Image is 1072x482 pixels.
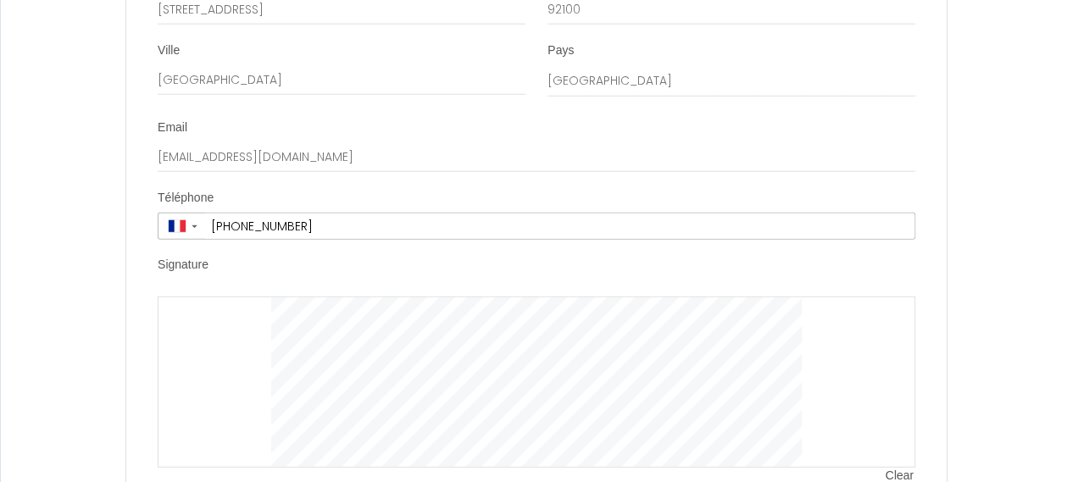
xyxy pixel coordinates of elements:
[158,42,180,59] label: Ville
[205,213,914,239] input: +33 6 12 34 56 78
[158,119,187,136] label: Email
[158,257,208,274] label: Signature
[547,42,574,59] label: Pays
[158,190,214,207] label: Téléphone
[190,223,199,230] span: ▼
